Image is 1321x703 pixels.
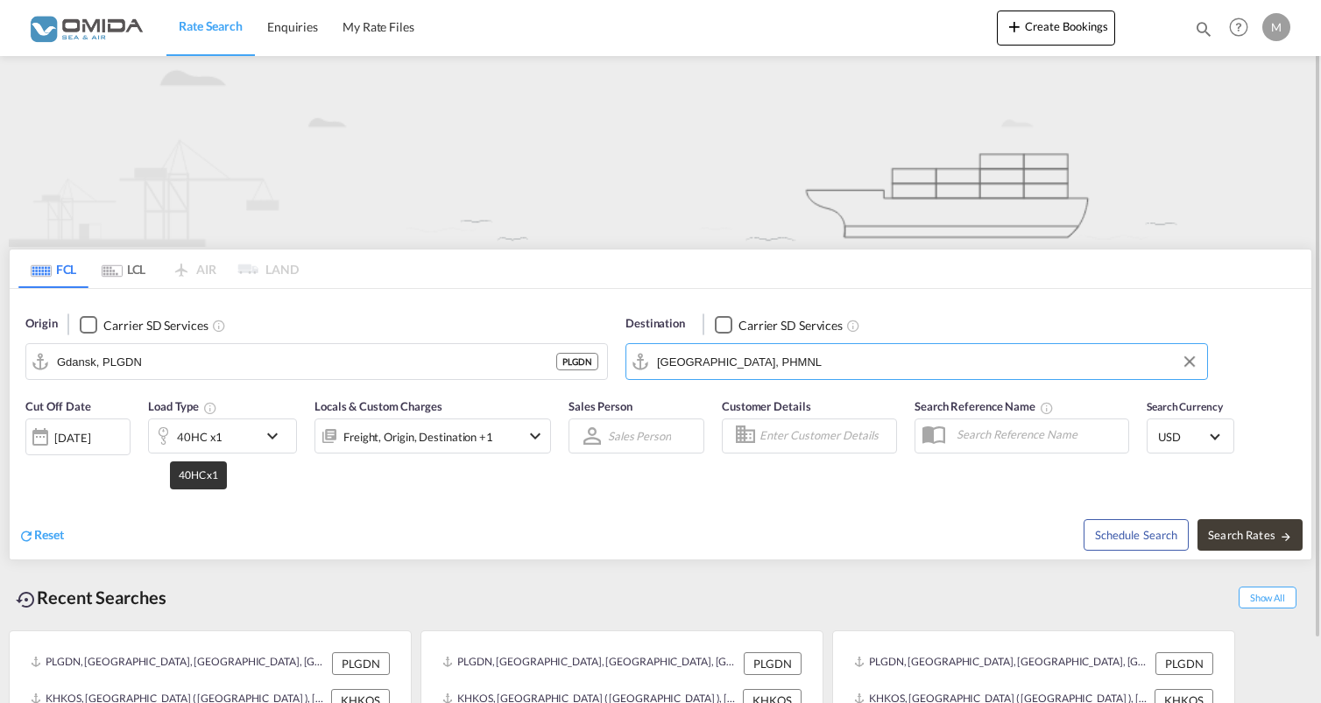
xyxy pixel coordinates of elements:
div: PLGDN, Gdansk, Poland, Eastern Europe , Europe [854,652,1151,675]
div: Carrier SD Services [103,317,208,334]
div: icon-refreshReset [18,526,64,545]
md-tab-item: FCL [18,250,88,288]
span: Destination [625,315,685,333]
md-icon: icon-chevron-down [525,425,546,446]
md-datepicker: Select [25,453,39,477]
div: Help [1224,12,1262,44]
span: Load Type [148,399,217,413]
button: icon-plus 400-fgCreate Bookings [997,11,1115,46]
md-icon: icon-magnify [1194,19,1213,39]
span: 40HC x1 [179,468,218,482]
input: Search by Port [657,348,1198,375]
input: Enter Customer Details [759,423,891,449]
md-icon: icon-arrow-right [1280,531,1292,543]
div: PLGDN [1155,652,1213,675]
span: USD [1158,429,1207,445]
md-input-container: Gdansk, PLGDN [26,344,607,379]
md-icon: Select multiple loads to view rates [203,401,217,415]
span: Search Rates [1208,528,1292,542]
input: Search Reference Name [948,421,1128,447]
md-icon: icon-plus 400-fg [1004,16,1025,37]
md-icon: Unchecked: Search for CY (Container Yard) services for all selected carriers.Checked : Search for... [846,319,860,333]
span: My Rate Files [343,19,414,34]
div: 40HC x1icon-chevron-down [148,418,297,453]
img: new-FCL.png [9,56,1312,247]
span: Locals & Custom Charges [314,399,442,413]
button: Clear Input [1176,348,1203,375]
div: Recent Searches [9,578,173,617]
md-select: Sales Person [606,423,673,448]
span: Reset [34,527,64,542]
div: 40HC x1 [177,425,223,449]
md-icon: icon-backup-restore [16,589,37,610]
span: Show All [1239,587,1296,608]
md-icon: Unchecked: Search for CY (Container Yard) services for all selected carriers.Checked : Search for... [212,319,226,333]
div: M [1262,13,1290,41]
span: Search Currency [1147,400,1223,413]
button: Search Ratesicon-arrow-right [1197,519,1303,551]
md-icon: icon-refresh [18,528,34,544]
div: Origin Checkbox No InkUnchecked: Search for CY (Container Yard) services for all selected carrier... [10,289,1311,559]
span: Sales Person [569,399,632,413]
md-select: Select Currency: $ USDUnited States Dollar [1156,424,1225,449]
md-checkbox: Checkbox No Ink [80,315,208,334]
span: Customer Details [722,399,810,413]
span: Origin [25,315,57,333]
button: Note: By default Schedule search will only considerorigin ports, destination ports and cut off da... [1084,519,1189,551]
span: Search Reference Name [915,399,1054,413]
div: PLGDN, Gdansk, Poland, Eastern Europe , Europe [31,652,328,675]
md-icon: icon-chevron-down [262,425,292,446]
div: Carrier SD Services [738,317,843,334]
input: Search by Port [57,348,556,375]
div: PLGDN [332,652,390,675]
span: Rate Search [179,18,243,33]
div: PLGDN [744,652,802,675]
div: Freight Origin Destination Factory Stuffingicon-chevron-down [314,418,551,453]
span: Cut Off Date [25,399,91,413]
md-pagination-wrapper: Use the left and right arrow keys to navigate between tabs [18,250,299,288]
md-checkbox: Checkbox No Ink [715,315,843,334]
div: Freight Origin Destination Factory Stuffing [343,425,493,449]
div: PLGDN [556,353,598,370]
md-icon: Your search will be saved by the below given name [1040,401,1054,415]
span: Enquiries [267,19,318,34]
div: [DATE] [25,418,131,455]
img: 459c566038e111ed959c4fc4f0a4b274.png [26,8,145,47]
div: [DATE] [54,430,90,446]
md-tab-item: LCL [88,250,159,288]
span: Help [1224,12,1254,42]
div: icon-magnify [1194,19,1213,46]
div: PLGDN, Gdansk, Poland, Eastern Europe , Europe [442,652,739,675]
md-input-container: Manila, PHMNL [626,344,1207,379]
